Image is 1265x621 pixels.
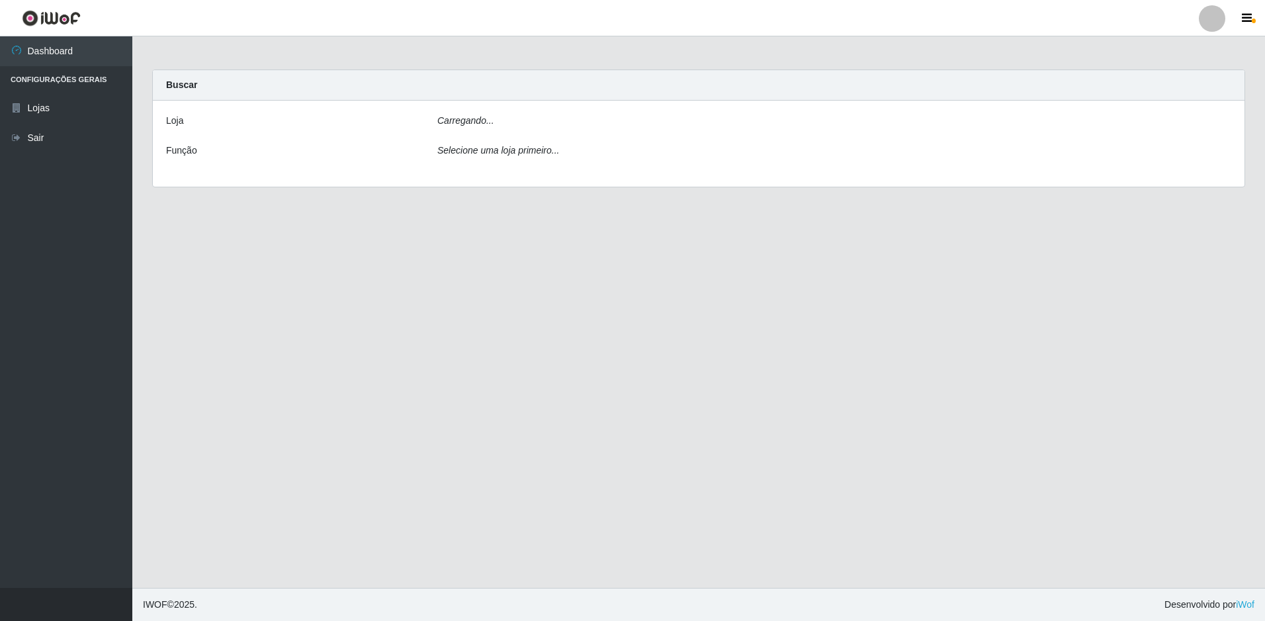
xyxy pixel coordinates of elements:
a: iWof [1236,599,1254,610]
i: Selecione uma loja primeiro... [437,145,559,156]
label: Função [166,144,197,158]
span: © 2025 . [143,598,197,612]
label: Loja [166,114,183,128]
span: IWOF [143,599,167,610]
strong: Buscar [166,79,197,90]
i: Carregando... [437,115,494,126]
img: CoreUI Logo [22,10,81,26]
span: Desenvolvido por [1164,598,1254,612]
